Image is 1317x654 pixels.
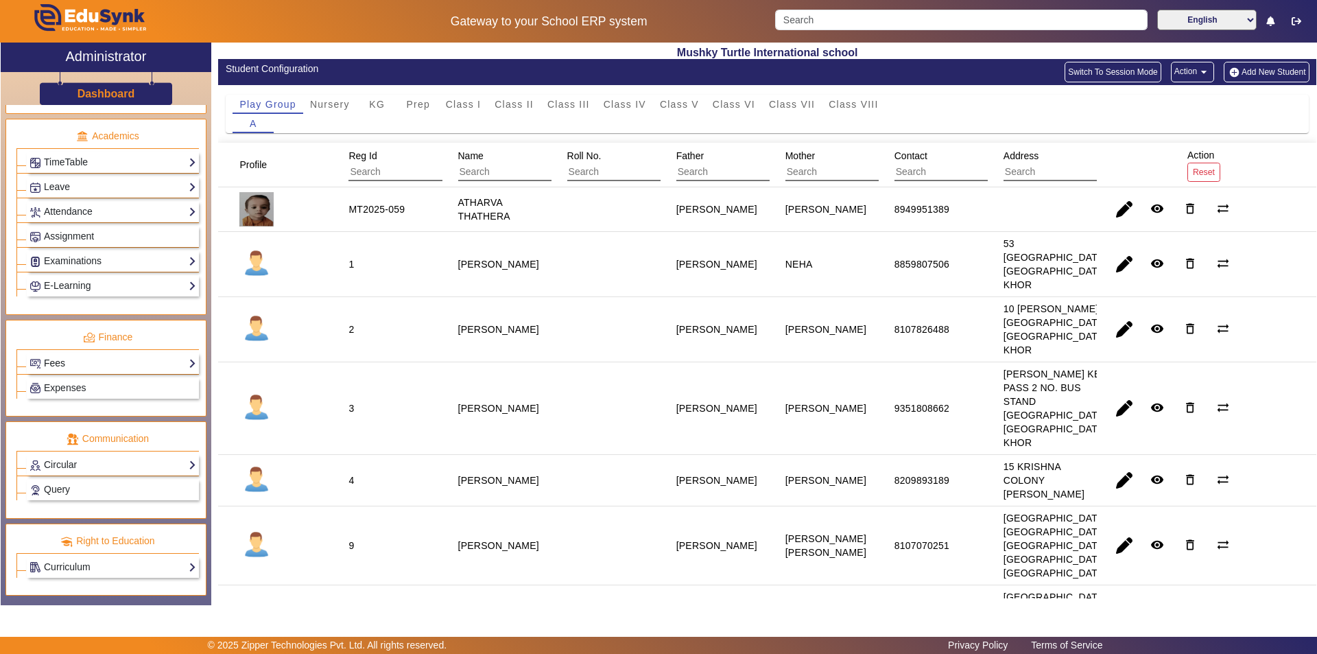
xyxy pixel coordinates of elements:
div: 3 [348,401,354,415]
img: profile.png [239,463,274,498]
img: finance.png [83,331,95,344]
div: [PERSON_NAME] [676,323,757,336]
div: Contact [890,143,1034,186]
span: Class VII [769,100,815,109]
input: Search [676,163,799,181]
input: Search [894,163,1017,181]
div: Roll No. [562,143,707,186]
img: profile.png [239,528,274,563]
div: Name [453,143,598,186]
img: profile.png [239,312,274,347]
p: Finance [16,330,199,344]
staff-with-status: [PERSON_NAME] [458,324,539,335]
span: Class VI [713,100,755,109]
h2: Mushky Turtle International school [218,46,1316,59]
span: Expenses [44,382,86,393]
div: Action [1183,143,1225,186]
mat-icon: remove_red_eye [1150,202,1164,215]
span: A [250,119,257,128]
span: Prep [406,100,430,109]
input: Search [775,10,1147,30]
span: Class I [446,100,482,109]
input: Search [458,163,581,181]
div: 10 [PERSON_NAME][GEOGRAPHIC_DATA] [GEOGRAPHIC_DATA] KHOR [1004,302,1106,357]
div: [PERSON_NAME] [785,202,866,216]
mat-icon: sync_alt [1216,202,1230,215]
span: Contact [894,150,927,161]
div: MT2025-059 [348,202,405,216]
span: Class II [495,100,534,109]
div: Profile [235,152,284,177]
span: Reg Id [348,150,377,161]
img: add-new-student.png [1227,67,1242,78]
img: communication.png [67,433,79,445]
mat-icon: remove_red_eye [1150,257,1164,270]
mat-icon: remove_red_eye [1150,322,1164,336]
mat-icon: delete_outline [1183,401,1197,414]
span: Class VIII [829,100,878,109]
span: Name [458,150,484,161]
div: [PERSON_NAME] [676,474,757,487]
p: Academics [16,129,199,143]
span: Profile [239,159,267,170]
mat-icon: sync_alt [1216,322,1230,336]
span: Play Group [239,100,296,109]
mat-icon: delete_outline [1183,257,1197,270]
div: 1 [348,257,354,271]
input: Search [348,163,471,181]
mat-icon: remove_red_eye [1150,473,1164,487]
div: 53 [GEOGRAPHIC_DATA] [GEOGRAPHIC_DATA] KHOR [1004,237,1106,292]
img: profile.png [239,391,274,425]
input: Search [567,163,690,181]
staff-with-status: ATHARVA THATHERA [458,197,510,222]
div: 9 [348,539,354,552]
mat-icon: delete_outline [1183,322,1197,336]
img: Payroll.png [30,383,40,393]
p: Right to Education [16,534,199,548]
span: Class IV [604,100,646,109]
span: Roll No. [567,150,602,161]
staff-with-status: [PERSON_NAME] [458,540,539,551]
mat-icon: arrow_drop_down [1197,65,1211,79]
mat-icon: sync_alt [1216,401,1230,414]
h2: Administrator [66,48,147,65]
div: 9351808662 [894,401,949,415]
div: [PERSON_NAME] [676,257,757,271]
div: [PERSON_NAME] [676,202,757,216]
mat-icon: delete_outline [1183,538,1197,552]
staff-with-status: [PERSON_NAME] [458,403,539,414]
input: Search [785,163,908,181]
button: Reset [1187,163,1220,181]
div: 8209893189 [894,474,949,487]
input: Search [1004,163,1126,181]
div: 8949951389 [894,202,949,216]
p: Communication [16,432,199,446]
div: 2 [348,323,354,336]
img: Support-tickets.png [30,485,40,495]
staff-with-status: [PERSON_NAME] [458,259,539,270]
h3: Dashboard [78,87,135,100]
span: Class III [547,100,590,109]
span: Assignment [44,231,94,242]
div: [PERSON_NAME] [PERSON_NAME] [785,532,866,559]
span: Nursery [310,100,350,109]
mat-icon: remove_red_eye [1150,538,1164,552]
a: Assignment [29,229,196,244]
img: Assignments.png [30,232,40,242]
mat-icon: sync_alt [1216,473,1230,487]
span: KG [369,100,385,109]
div: 8107826488 [894,323,949,336]
span: Address [1004,150,1039,161]
mat-icon: delete_outline [1183,473,1197,487]
div: [PERSON_NAME] [676,401,757,415]
img: rte.png [60,535,73,548]
a: Query [29,482,196,498]
img: 1e6a7432-eec3-4f5f-b620-ecdb046e52cc [239,192,274,226]
button: Action [1171,62,1214,82]
a: Dashboard [77,86,136,101]
div: [PERSON_NAME] KE PASS 2 NO. BUS STAND [GEOGRAPHIC_DATA] [GEOGRAPHIC_DATA] KHOR [1004,367,1106,449]
div: NEHA [785,257,813,271]
mat-icon: delete_outline [1183,202,1197,215]
img: profile.png [239,247,274,281]
div: [PERSON_NAME] [785,323,866,336]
